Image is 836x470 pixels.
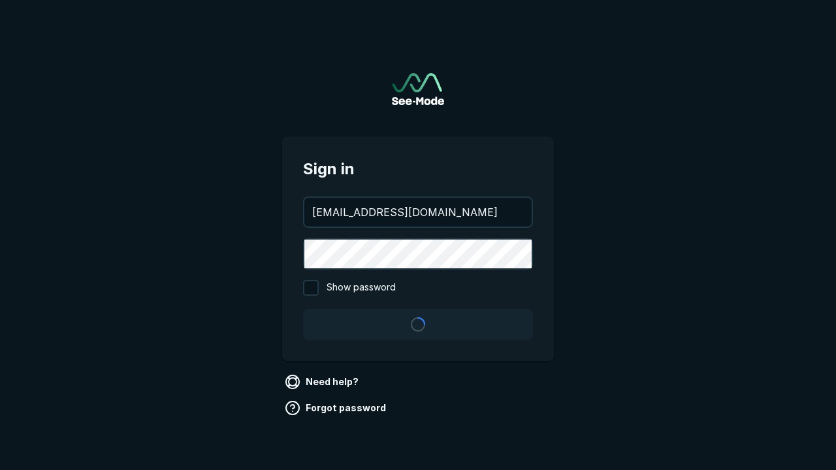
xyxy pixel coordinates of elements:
img: See-Mode Logo [392,73,444,105]
span: Sign in [303,157,533,181]
a: Forgot password [282,398,391,418]
a: Need help? [282,371,364,392]
input: your@email.com [304,198,532,227]
span: Show password [327,280,396,296]
a: Go to sign in [392,73,444,105]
